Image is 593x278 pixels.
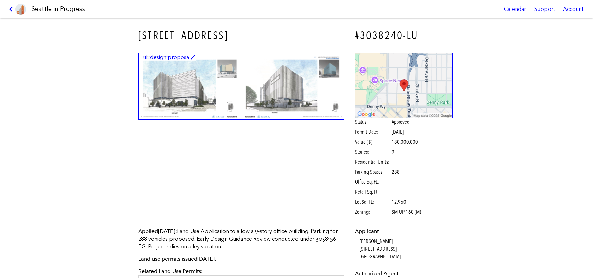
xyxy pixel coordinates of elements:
[360,238,453,260] dd: [PERSON_NAME] [STREET_ADDRESS] [GEOGRAPHIC_DATA]
[138,268,203,274] span: Related Land Use Permits:
[355,53,453,118] img: staticmap
[355,198,391,206] span: Lot Sq. Ft.:
[138,53,344,120] img: 27.jpg
[392,168,400,176] span: 288
[355,270,453,277] dt: Authorized Agent
[138,228,177,234] span: Applied :
[392,128,404,135] span: [DATE]
[355,28,453,43] h4: #3038240-LU
[355,208,391,216] span: Zoning:
[197,256,215,262] span: [DATE]
[138,28,344,43] h3: [STREET_ADDRESS]
[15,4,26,15] img: favicon-96x96.png
[138,255,344,263] p: Land use permits issued .
[355,168,391,176] span: Parking Spaces:
[392,188,394,196] span: –
[138,53,344,120] a: Full design proposal
[355,128,391,136] span: Permit Date:
[32,5,85,13] h1: Seattle in Progress
[392,148,394,156] span: 9
[355,148,391,156] span: Stories:
[392,138,418,146] span: 180,000,000
[355,228,453,235] dt: Applicant
[392,118,409,126] span: Approved
[355,158,391,166] span: Residential Units:
[139,54,196,61] figcaption: Full design proposal
[355,118,391,126] span: Status:
[392,208,421,216] span: SM-UP 160 (M)
[355,188,391,196] span: Retail Sq. Ft.:
[138,228,344,250] p: Land Use Application to allow a 9-story office building. Parking for 288 vehicles proposed. Early...
[355,138,391,146] span: Value ($):
[392,158,394,166] span: –
[392,178,394,186] span: –
[392,198,406,206] span: 12,960
[158,228,175,234] span: [DATE]
[355,178,391,186] span: Office Sq. Ft.:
